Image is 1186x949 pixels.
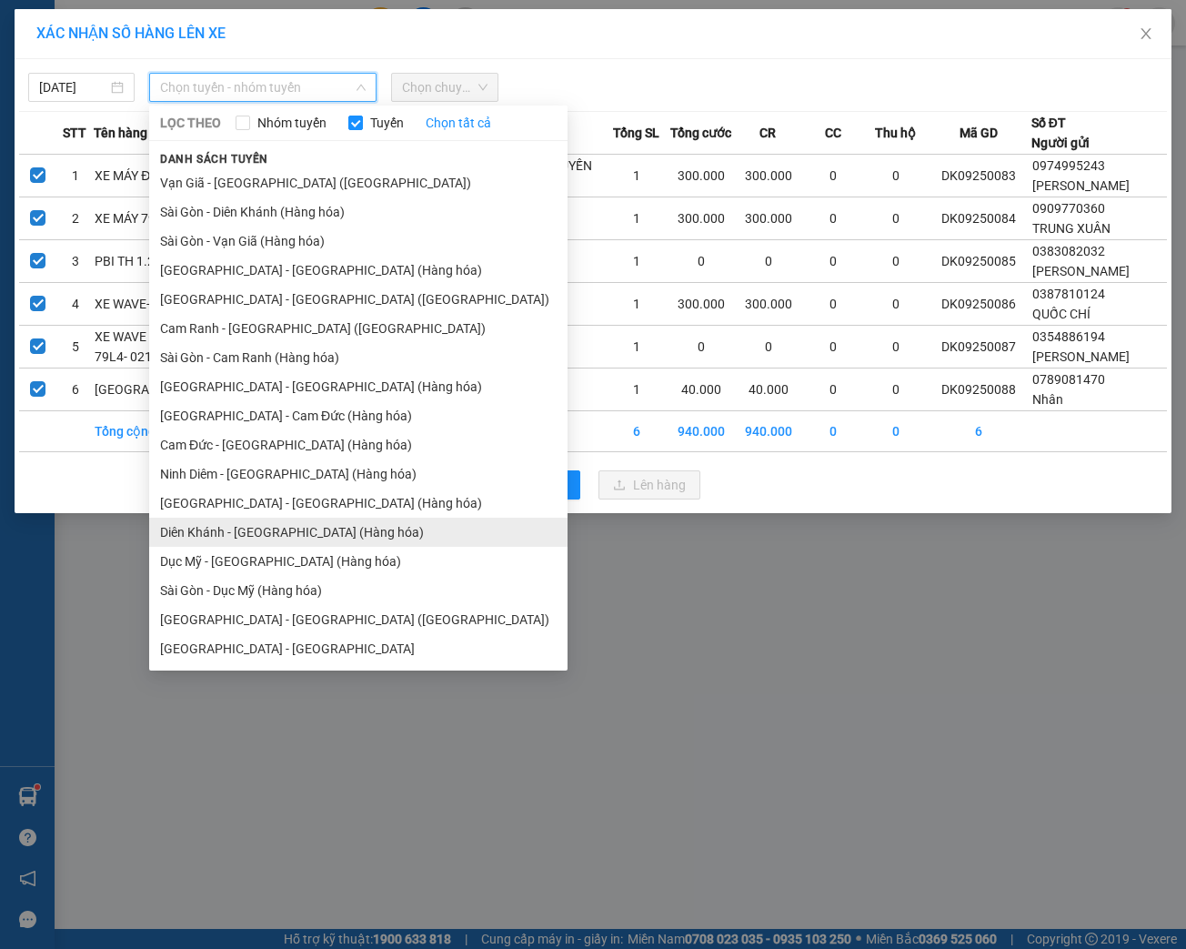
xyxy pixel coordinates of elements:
[14,115,164,136] div: 40.000
[735,155,802,197] td: 300.000
[802,197,864,240] td: 0
[94,411,265,452] td: Tổng cộng
[864,197,926,240] td: 0
[94,368,265,411] td: [GEOGRAPHIC_DATA]
[864,155,926,197] td: 0
[149,634,568,663] li: [GEOGRAPHIC_DATA] - [GEOGRAPHIC_DATA]
[802,368,864,411] td: 0
[63,123,86,143] span: STT
[668,155,735,197] td: 300.000
[1032,221,1111,236] span: TRUNG XUÂN
[149,459,568,489] li: Ninh Diêm - [GEOGRAPHIC_DATA] (Hàng hóa)
[1032,349,1130,364] span: [PERSON_NAME]
[598,470,700,500] button: uploadLên hàng
[927,411,1031,452] td: 6
[927,326,1031,368] td: DK09250087
[864,240,926,283] td: 0
[149,547,568,576] li: Dục Mỹ - [GEOGRAPHIC_DATA] (Hàng hóa)
[927,197,1031,240] td: DK09250084
[960,123,998,143] span: Mã GD
[149,285,568,314] li: [GEOGRAPHIC_DATA] - [GEOGRAPHIC_DATA] ([GEOGRAPHIC_DATA])
[735,283,802,326] td: 300.000
[606,197,668,240] td: 1
[1121,9,1171,60] button: Close
[15,15,161,56] div: [PERSON_NAME]
[735,326,802,368] td: 0
[402,74,487,101] span: Chọn chuyến
[426,113,491,133] a: Chọn tất cả
[802,283,864,326] td: 0
[668,326,735,368] td: 0
[149,168,568,197] li: Vạn Giã - [GEOGRAPHIC_DATA] ([GEOGRAPHIC_DATA])
[149,489,568,518] li: [GEOGRAPHIC_DATA] - [GEOGRAPHIC_DATA] (Hàng hóa)
[174,78,319,104] div: 0794526993
[56,197,94,240] td: 2
[670,123,731,143] span: Tổng cước
[39,77,107,97] input: 14/09/2025
[94,155,265,197] td: XE MÁY ĐEN 79D1-54952
[606,240,668,283] td: 1
[1032,287,1105,301] span: 0387810124
[56,240,94,283] td: 3
[864,411,926,452] td: 0
[56,155,94,197] td: 1
[1032,244,1105,258] span: 0383082032
[802,326,864,368] td: 0
[606,411,668,452] td: 6
[759,123,776,143] span: CR
[15,78,161,104] div: 0789081470
[149,197,568,227] li: Sài Gòn - Diên Khánh (Hàng hóa)
[149,256,568,285] li: [GEOGRAPHIC_DATA] - [GEOGRAPHIC_DATA] (Hàng hóa)
[14,116,69,136] span: Đã thu :
[1032,392,1063,407] span: Nhân
[668,411,735,452] td: 940.000
[802,155,864,197] td: 0
[149,518,568,547] li: Diên Khánh - [GEOGRAPHIC_DATA] (Hàng hóa)
[149,401,568,430] li: [GEOGRAPHIC_DATA] - Cam Đức (Hàng hóa)
[94,240,265,283] td: PBI TH 1.275.000
[15,15,44,35] span: Gửi:
[56,368,94,411] td: 6
[160,74,366,101] span: Chọn tuyến - nhóm tuyến
[735,368,802,411] td: 40.000
[149,430,568,459] li: Cam Đức - [GEOGRAPHIC_DATA] (Hàng hóa)
[606,283,668,326] td: 1
[356,82,367,93] span: down
[94,283,265,326] td: XE WAVE-BS: 79N2-4315
[174,56,319,78] div: Tuyền
[735,240,802,283] td: 0
[735,411,802,452] td: 940.000
[1032,201,1105,216] span: 0909770360
[606,368,668,411] td: 1
[1032,329,1105,344] span: 0354886194
[94,123,147,143] span: Tên hàng
[15,56,161,78] div: Nhân
[668,240,735,283] td: 0
[927,283,1031,326] td: DK09250086
[606,326,668,368] td: 1
[174,15,217,35] span: Nhận:
[1031,113,1090,153] div: Số ĐT Người gửi
[927,155,1031,197] td: DK09250083
[825,123,841,143] span: CC
[927,368,1031,411] td: DK09250088
[36,25,226,42] span: XÁC NHẬN SỐ HÀNG LÊN XE
[606,155,668,197] td: 1
[94,197,265,240] td: XE MÁY 79AA - 19120
[735,197,802,240] td: 300.000
[1032,178,1130,193] span: [PERSON_NAME]
[149,576,568,605] li: Sài Gòn - Dục Mỹ (Hàng hóa)
[363,113,411,133] span: Tuyến
[802,411,864,452] td: 0
[864,368,926,411] td: 0
[1139,26,1153,41] span: close
[1032,307,1091,321] span: QUỐC CHÍ
[668,283,735,326] td: 300.000
[149,227,568,256] li: Sài Gòn - Vạn Giã (Hàng hóa)
[149,151,279,167] span: Danh sách tuyến
[613,123,659,143] span: Tổng SL
[875,123,916,143] span: Thu hộ
[864,283,926,326] td: 0
[160,113,221,133] span: LỌC THEO
[174,15,319,56] div: [PERSON_NAME]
